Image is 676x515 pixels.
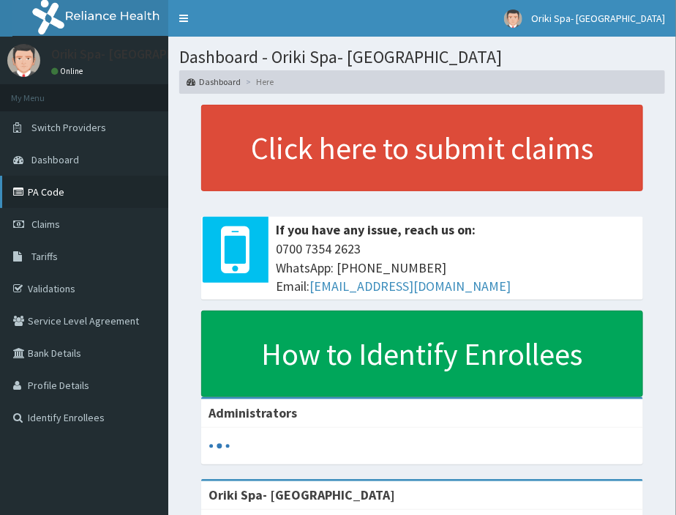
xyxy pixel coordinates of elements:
h1: Dashboard - Oriki Spa- [GEOGRAPHIC_DATA] [179,48,665,67]
svg: audio-loading [209,435,230,457]
a: Online [51,66,86,76]
a: Click here to submit claims [201,105,643,191]
p: Oriki Spa- [GEOGRAPHIC_DATA] [51,48,229,61]
a: [EMAIL_ADDRESS][DOMAIN_NAME] [309,278,511,294]
img: User Image [504,10,522,28]
span: 0700 7354 2623 WhatsApp: [PHONE_NUMBER] Email: [276,240,636,296]
strong: Oriki Spa- [GEOGRAPHIC_DATA] [209,486,395,503]
span: Tariffs [31,250,58,263]
span: Claims [31,218,60,231]
b: If you have any issue, reach us on: [276,221,476,238]
span: Oriki Spa- [GEOGRAPHIC_DATA] [531,12,665,25]
a: How to Identify Enrollees [201,311,643,397]
a: Dashboard [187,75,241,88]
span: Switch Providers [31,121,106,134]
b: Administrators [209,404,297,421]
span: Dashboard [31,153,79,166]
li: Here [242,75,274,88]
img: User Image [7,44,40,77]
